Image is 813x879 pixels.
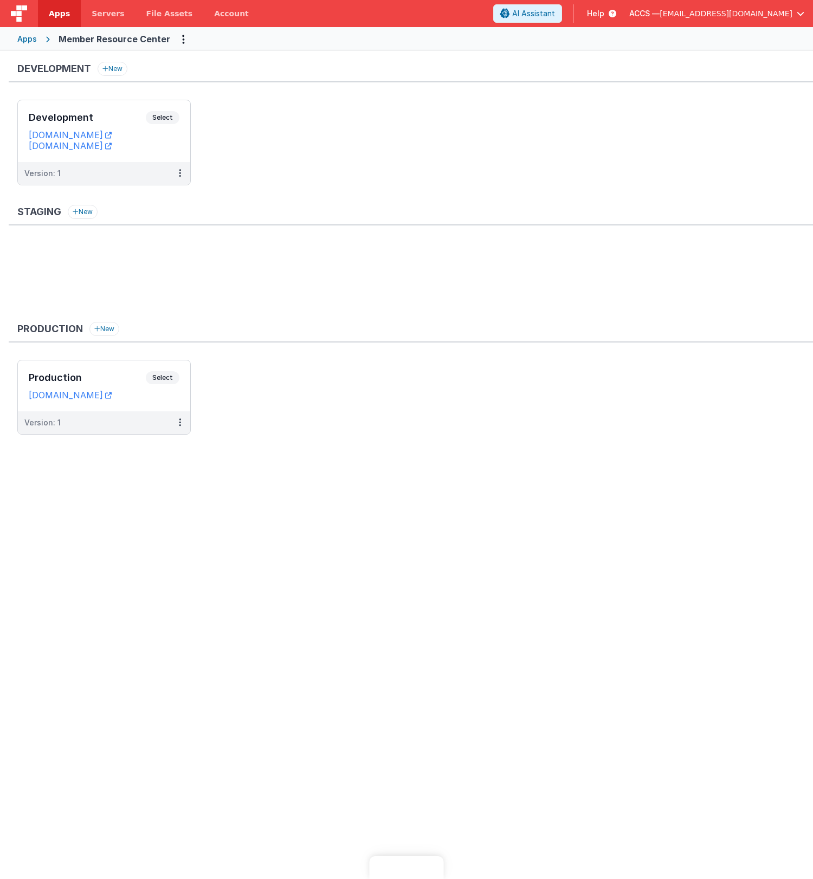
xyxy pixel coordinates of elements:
[68,205,98,219] button: New
[146,8,193,19] span: File Assets
[629,8,660,19] span: ACCS —
[49,8,70,19] span: Apps
[17,63,91,74] h3: Development
[493,4,562,23] button: AI Assistant
[587,8,604,19] span: Help
[92,8,124,19] span: Servers
[59,33,170,46] div: Member Resource Center
[29,140,112,151] a: [DOMAIN_NAME]
[146,111,179,124] span: Select
[629,8,804,19] button: ACCS — [EMAIL_ADDRESS][DOMAIN_NAME]
[98,62,127,76] button: New
[17,206,61,217] h3: Staging
[29,372,146,383] h3: Production
[29,112,146,123] h3: Development
[512,8,555,19] span: AI Assistant
[29,390,112,400] a: [DOMAIN_NAME]
[175,30,192,48] button: Options
[24,417,61,428] div: Version: 1
[660,8,792,19] span: [EMAIL_ADDRESS][DOMAIN_NAME]
[17,324,83,334] h3: Production
[17,34,37,44] div: Apps
[24,168,61,179] div: Version: 1
[370,856,444,879] iframe: Marker.io feedback button
[146,371,179,384] span: Select
[89,322,119,336] button: New
[29,130,112,140] a: [DOMAIN_NAME]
